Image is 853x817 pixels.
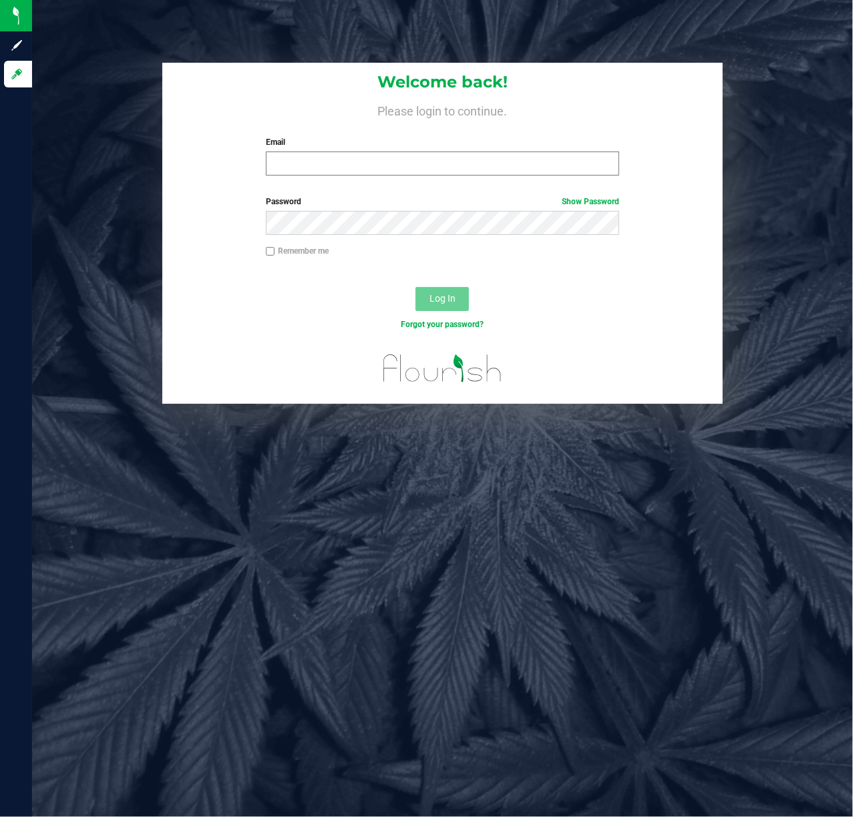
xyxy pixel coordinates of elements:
[373,344,513,392] img: flourish_logo.svg
[266,247,275,256] input: Remember me
[162,73,723,91] h1: Welcome back!
[266,197,301,206] span: Password
[266,245,329,257] label: Remember me
[10,39,23,52] inline-svg: Sign up
[415,287,469,311] button: Log In
[562,197,619,206] a: Show Password
[401,320,484,329] a: Forgot your password?
[10,67,23,81] inline-svg: Log in
[162,101,723,117] h4: Please login to continue.
[430,293,456,304] span: Log In
[266,136,620,148] label: Email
